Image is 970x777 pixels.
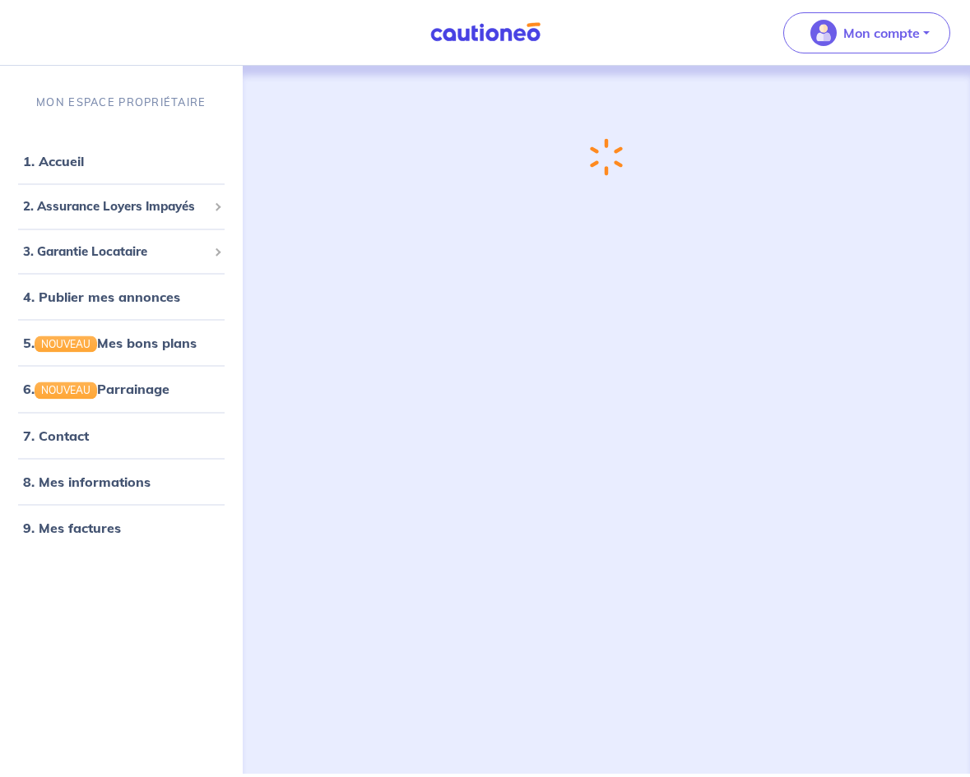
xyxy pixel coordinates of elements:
img: Cautioneo [424,22,547,43]
a: 5.NOUVEAUMes bons plans [23,335,197,351]
a: 1. Accueil [23,153,84,169]
div: 5.NOUVEAUMes bons plans [7,326,236,359]
a: 7. Contact [23,427,89,443]
a: 9. Mes factures [23,519,121,535]
div: 1. Accueil [7,145,236,178]
div: 3. Garantie Locataire [7,235,236,267]
a: 4. Publier mes annonces [23,289,180,305]
div: 4. Publier mes annonces [7,280,236,313]
img: illu_account_valid_menu.svg [810,20,837,46]
div: 9. Mes factures [7,511,236,543]
img: loading-spinner [590,138,623,176]
a: 8. Mes informations [23,473,151,489]
a: 6.NOUVEAUParrainage [23,381,169,397]
div: 7. Contact [7,419,236,451]
p: MON ESPACE PROPRIÉTAIRE [36,95,206,110]
button: illu_account_valid_menu.svgMon compte [783,12,950,53]
span: 2. Assurance Loyers Impayés [23,197,207,216]
div: 6.NOUVEAUParrainage [7,372,236,405]
div: 8. Mes informations [7,465,236,497]
span: 3. Garantie Locataire [23,242,207,261]
p: Mon compte [843,23,920,43]
div: 2. Assurance Loyers Impayés [7,191,236,223]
